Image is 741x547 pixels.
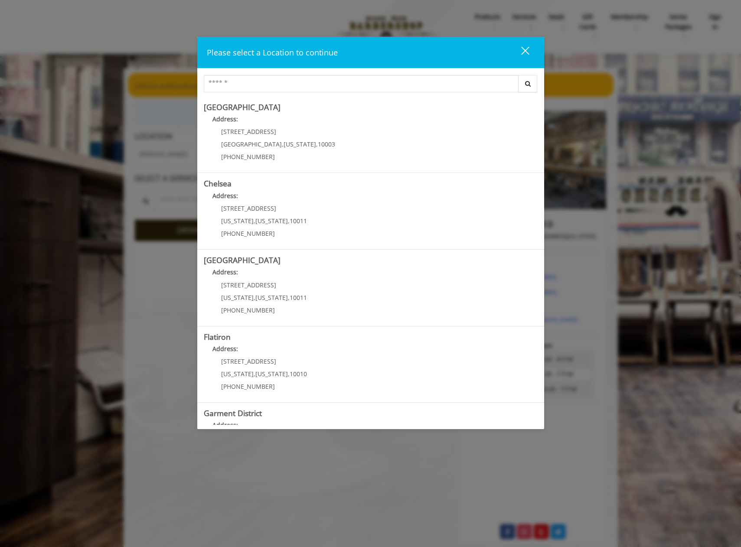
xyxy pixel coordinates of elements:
[221,140,282,148] span: [GEOGRAPHIC_DATA]
[254,217,255,225] span: ,
[255,370,288,378] span: [US_STATE]
[221,229,275,238] span: [PHONE_NUMBER]
[288,293,290,302] span: ,
[204,255,281,265] b: [GEOGRAPHIC_DATA]
[204,102,281,112] b: [GEOGRAPHIC_DATA]
[221,382,275,391] span: [PHONE_NUMBER]
[254,370,255,378] span: ,
[212,345,238,353] b: Address:
[212,115,238,123] b: Address:
[254,293,255,302] span: ,
[221,293,254,302] span: [US_STATE]
[316,140,318,148] span: ,
[255,217,288,225] span: [US_STATE]
[221,370,254,378] span: [US_STATE]
[221,217,254,225] span: [US_STATE]
[212,192,238,200] b: Address:
[204,408,262,418] b: Garment District
[505,43,535,61] button: close dialog
[221,153,275,161] span: [PHONE_NUMBER]
[221,204,276,212] span: [STREET_ADDRESS]
[221,306,275,314] span: [PHONE_NUMBER]
[523,81,533,87] i: Search button
[212,268,238,276] b: Address:
[255,293,288,302] span: [US_STATE]
[204,178,232,189] b: Chelsea
[288,217,290,225] span: ,
[221,281,276,289] span: [STREET_ADDRESS]
[282,140,284,148] span: ,
[288,370,290,378] span: ,
[221,357,276,365] span: [STREET_ADDRESS]
[204,75,538,97] div: Center Select
[318,140,335,148] span: 10003
[212,421,238,429] b: Address:
[511,46,529,59] div: close dialog
[284,140,316,148] span: [US_STATE]
[204,332,231,342] b: Flatiron
[290,217,307,225] span: 10011
[290,370,307,378] span: 10010
[221,127,276,136] span: [STREET_ADDRESS]
[204,75,519,92] input: Search Center
[290,293,307,302] span: 10011
[207,47,338,58] span: Please select a Location to continue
